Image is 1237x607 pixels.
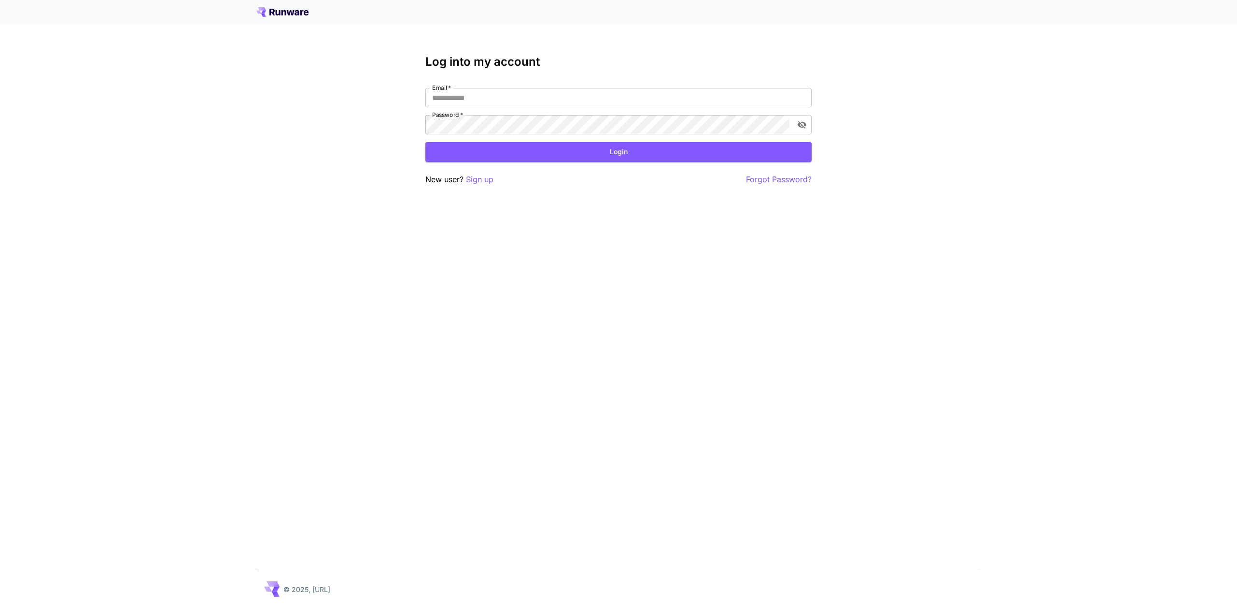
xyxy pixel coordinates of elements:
[425,173,493,186] p: New user?
[432,84,451,92] label: Email
[793,116,811,133] button: toggle password visibility
[432,111,463,119] label: Password
[746,173,812,186] button: Forgot Password?
[283,584,330,594] p: © 2025, [URL]
[466,173,493,186] button: Sign up
[425,142,812,162] button: Login
[425,55,812,69] h3: Log into my account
